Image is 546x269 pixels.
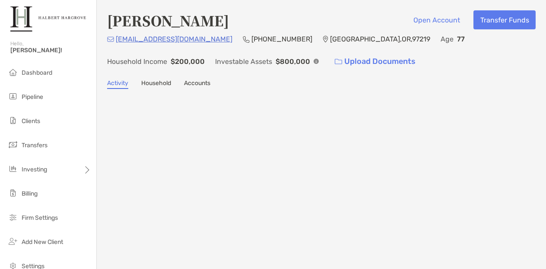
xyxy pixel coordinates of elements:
img: pipeline icon [8,91,18,101]
p: [GEOGRAPHIC_DATA] , OR , 97219 [330,34,430,44]
img: Phone Icon [243,36,250,43]
img: firm-settings icon [8,212,18,222]
img: Location Icon [323,36,328,43]
span: Dashboard [22,69,52,76]
p: $200,000 [171,56,205,67]
p: 77 [457,34,465,44]
span: Billing [22,190,38,197]
span: Investing [22,166,47,173]
img: clients icon [8,115,18,126]
span: Transfers [22,142,48,149]
p: $800,000 [276,56,310,67]
span: [PERSON_NAME]! [10,47,91,54]
p: [PHONE_NUMBER] [251,34,312,44]
a: Upload Documents [329,52,421,71]
h4: [PERSON_NAME] [107,10,229,30]
img: transfers icon [8,139,18,150]
img: Info Icon [314,59,319,64]
img: add_new_client icon [8,236,18,247]
img: button icon [335,59,342,65]
span: Pipeline [22,93,43,101]
img: Email Icon [107,37,114,42]
img: dashboard icon [8,67,18,77]
img: investing icon [8,164,18,174]
span: Add New Client [22,238,63,246]
span: Clients [22,117,40,125]
a: Accounts [184,79,210,89]
p: Household Income [107,56,167,67]
p: Age [441,34,454,44]
button: Transfer Funds [473,10,536,29]
span: Firm Settings [22,214,58,222]
a: Household [141,79,171,89]
button: Open Account [406,10,467,29]
img: Zoe Logo [10,3,86,35]
p: Investable Assets [215,56,272,67]
p: [EMAIL_ADDRESS][DOMAIN_NAME] [116,34,232,44]
a: Activity [107,79,128,89]
img: billing icon [8,188,18,198]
